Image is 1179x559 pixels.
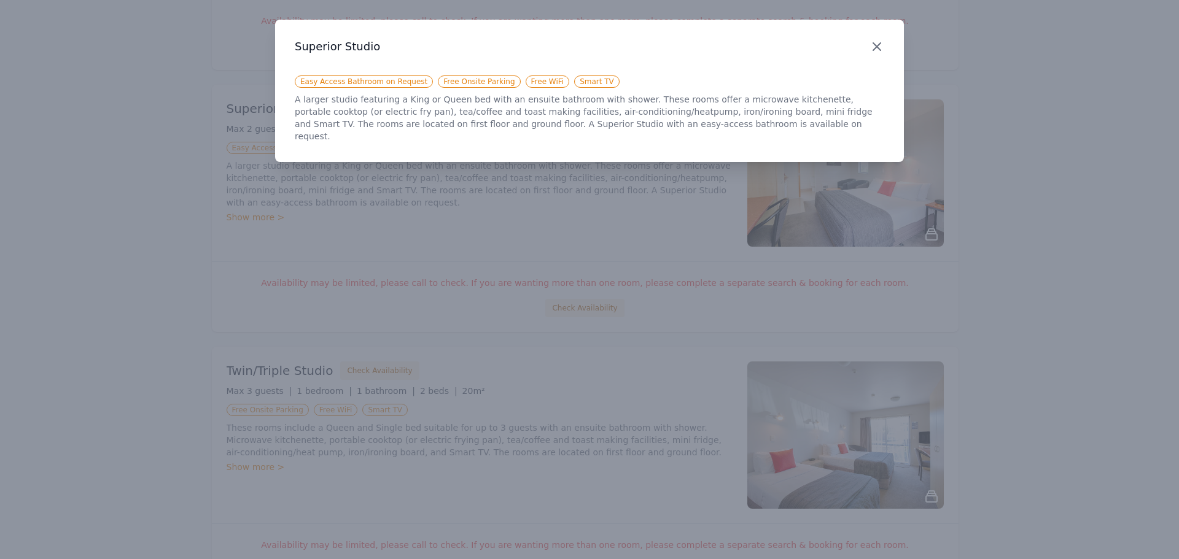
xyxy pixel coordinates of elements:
span: Easy Access Bathroom on Request [295,75,433,88]
p: A larger studio featuring a King or Queen bed with an ensuite bathroom with shower. These rooms o... [295,93,884,142]
span: Smart TV [574,75,620,88]
span: Free WiFi [526,75,570,88]
h3: Superior Studio [295,39,884,54]
span: Free Onsite Parking [438,75,520,88]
